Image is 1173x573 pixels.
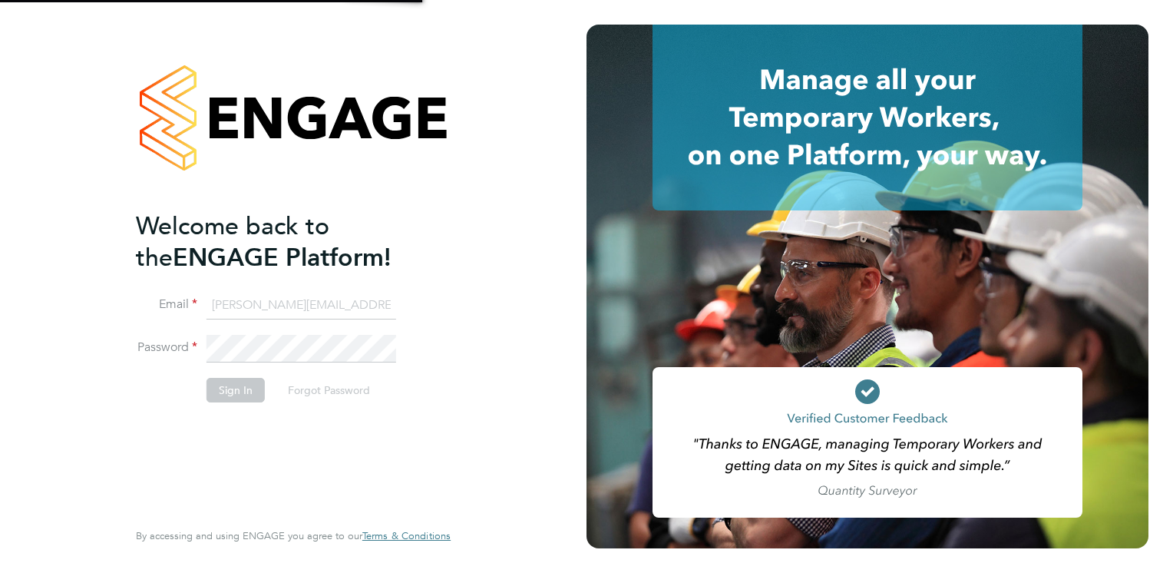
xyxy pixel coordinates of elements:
[207,378,265,402] button: Sign In
[276,378,382,402] button: Forgot Password
[136,296,197,313] label: Email
[136,529,451,542] span: By accessing and using ENGAGE you agree to our
[136,211,329,273] span: Welcome back to the
[362,530,451,542] a: Terms & Conditions
[136,210,435,273] h2: ENGAGE Platform!
[362,529,451,542] span: Terms & Conditions
[207,292,396,320] input: Enter your work email...
[136,339,197,356] label: Password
